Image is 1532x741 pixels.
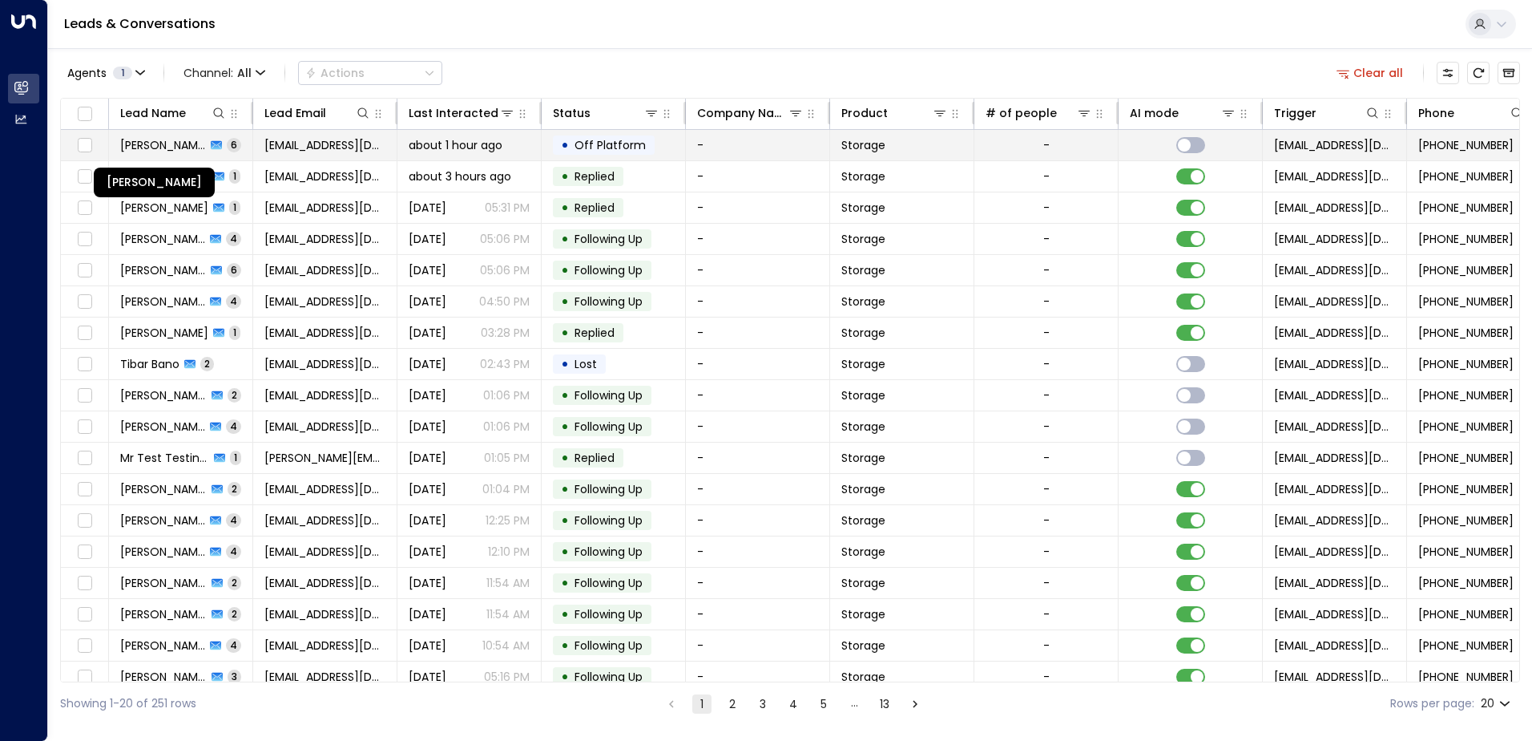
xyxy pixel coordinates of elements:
[753,694,772,714] button: Go to page 3
[409,606,446,622] span: Yesterday
[1274,200,1395,216] span: leads@space-station.co.uk
[228,482,241,496] span: 2
[200,357,214,370] span: 2
[75,573,95,593] span: Toggle select row
[1418,544,1514,560] span: +447538308282
[1043,544,1050,560] div: -
[120,200,208,216] span: Mapula Kele
[1418,103,1454,123] div: Phone
[1043,512,1050,528] div: -
[264,638,385,654] span: sophie_webb125@hotmail.com
[75,511,95,531] span: Toggle select row
[75,448,95,468] span: Toggle select row
[264,387,385,403] span: sidmistry247@icloud.com
[75,542,95,562] span: Toggle select row
[483,387,530,403] p: 01:06 PM
[120,512,205,528] span: Jack William
[409,325,446,341] span: Yesterday
[561,507,569,534] div: •
[574,262,643,278] span: Following Up
[841,544,885,560] span: Storage
[841,356,885,372] span: Storage
[60,62,151,84] button: Agents1
[697,103,788,123] div: Company Name
[1390,695,1474,712] label: Rows per page:
[1418,575,1514,591] span: +447449388037
[686,380,830,411] td: -
[1418,103,1525,123] div: Phone
[841,168,885,184] span: Storage
[75,292,95,312] span: Toggle select row
[574,544,643,560] span: Following Up
[264,200,385,216] span: askmapsie@gmail.com
[409,231,446,247] span: Yesterday
[841,450,885,466] span: Storage
[1043,638,1050,654] div: -
[486,575,530,591] p: 11:54 AM
[120,231,205,247] span: Mary Mary
[686,505,830,536] td: -
[1418,387,1514,403] span: +447973669989
[1043,137,1050,153] div: -
[120,356,179,372] span: Tibar Bano
[484,450,530,466] p: 01:05 PM
[227,138,241,152] span: 6
[841,669,885,685] span: Storage
[841,419,885,435] span: Storage
[264,450,385,466] span: nigel@tuchdesign.com
[120,450,209,466] span: Mr Test Testing Test Testing
[229,326,240,339] span: 1
[1043,419,1050,435] div: -
[686,255,830,285] td: -
[409,669,446,685] span: Aug 25, 2025
[905,694,925,714] button: Go to next page
[1274,512,1395,528] span: leads@space-station.co.uk
[1274,294,1395,310] span: leads@space-station.co.uk
[1418,512,1514,528] span: +447458585858
[841,638,885,654] span: Storage
[1043,481,1050,497] div: -
[226,513,241,527] span: 4
[177,62,272,84] button: Channel:All
[841,325,885,341] span: Storage
[75,104,95,124] span: Toggle select all
[113,67,132,79] span: 1
[574,669,643,685] span: Following Up
[120,103,186,123] div: Lead Name
[1274,387,1395,403] span: leads@space-station.co.uk
[692,694,712,714] button: page 1
[574,387,643,403] span: Following Up
[1043,356,1050,372] div: -
[1498,62,1520,84] button: Archived Leads
[574,638,643,654] span: Following Up
[1043,606,1050,622] div: -
[1043,200,1050,216] div: -
[264,103,371,123] div: Lead Email
[1274,231,1395,247] span: leads@space-station.co.uk
[1481,692,1514,715] div: 20
[1043,325,1050,341] div: -
[409,544,446,560] span: Yesterday
[574,450,615,466] span: Replied
[561,257,569,284] div: •
[1274,262,1395,278] span: leads@space-station.co.uk
[986,103,1092,123] div: # of people
[120,262,206,278] span: Zoe shepherd
[1274,575,1395,591] span: leads@space-station.co.uk
[561,444,569,472] div: •
[1130,103,1179,123] div: AI mode
[686,443,830,473] td: -
[1418,294,1514,310] span: +447823448864
[1418,669,1514,685] span: +447903275455
[1274,450,1395,466] span: leads@space-station.co.uk
[120,137,206,153] span: Angelique Robinson
[1418,325,1514,341] span: +447706440854
[841,103,948,123] div: Product
[264,669,385,685] span: wendyjanewhitmore@hotmail.co.uk
[1274,638,1395,654] span: leads@space-station.co.uk
[120,294,205,310] span: Russell Turvey
[1274,137,1395,153] span: leads@space-station.co.uk
[1130,103,1236,123] div: AI mode
[298,61,442,85] div: Button group with a nested menu
[1043,669,1050,685] div: -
